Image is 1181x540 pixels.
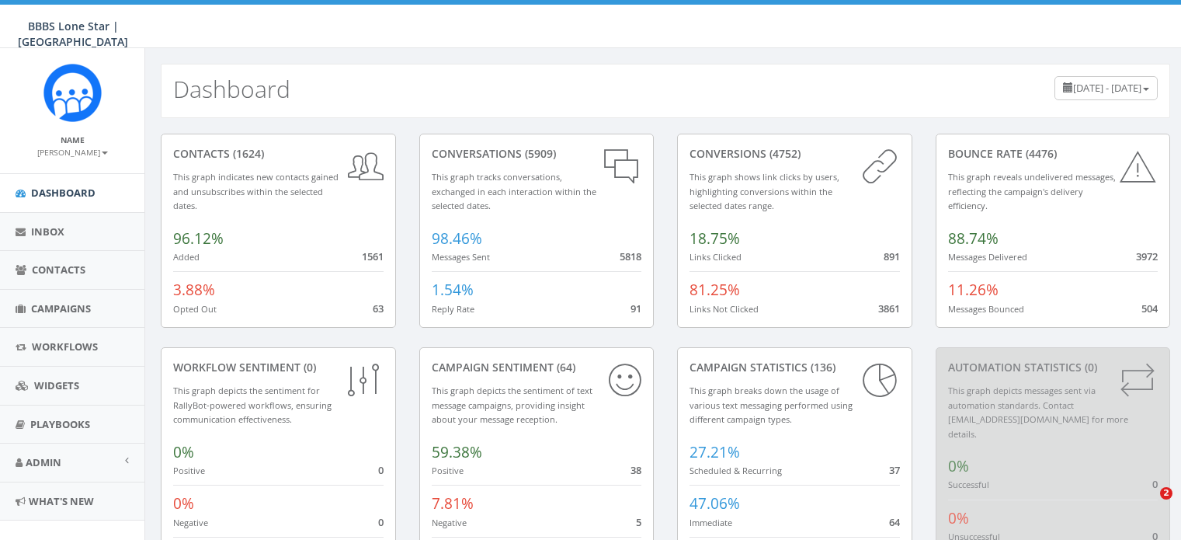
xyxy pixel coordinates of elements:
div: Automation Statistics [948,360,1158,375]
div: Campaign Sentiment [432,360,642,375]
span: 3861 [878,301,900,315]
span: 63 [373,301,384,315]
span: 0% [173,493,194,514]
span: 11.26% [948,280,999,300]
span: 3.88% [173,280,215,300]
span: 64 [889,515,900,529]
div: Workflow Sentiment [173,360,384,375]
span: Dashboard [31,186,96,200]
span: 47.06% [689,493,740,514]
span: 27.21% [689,442,740,462]
span: 81.25% [689,280,740,300]
span: 5 [636,515,641,529]
span: 98.46% [432,228,482,249]
span: What's New [29,494,94,508]
small: Immediate [689,517,732,528]
small: Positive [173,465,205,476]
small: Messages Bounced [948,303,1024,315]
span: 18.75% [689,228,740,249]
span: 38 [630,463,641,477]
span: BBBS Lone Star | [GEOGRAPHIC_DATA] [18,19,128,49]
span: 7.81% [432,493,474,514]
small: Negative [432,517,467,528]
span: 91 [630,301,641,315]
span: (136) [808,360,835,375]
span: 0% [948,508,969,528]
span: 0% [173,442,194,462]
span: 0 [378,515,384,529]
small: [PERSON_NAME] [37,147,108,158]
img: Rally_Corp_Icon.png [43,64,102,122]
span: 1561 [362,249,384,263]
span: Playbooks [30,417,90,431]
small: This graph indicates new contacts gained and unsubscribes within the selected dates. [173,171,339,211]
small: This graph tracks conversations, exchanged in each interaction within the selected dates. [432,171,596,211]
h2: Dashboard [173,76,290,102]
div: Bounce Rate [948,146,1158,162]
small: Added [173,251,200,263]
small: This graph depicts the sentiment of text message campaigns, providing insight about your message ... [432,385,592,425]
div: Campaign Statistics [689,360,900,375]
span: 891 [884,249,900,263]
small: This graph depicts the sentiment for RallyBot-powered workflows, ensuring communication effective... [173,385,332,425]
span: 0 [1152,477,1158,491]
span: Widgets [34,378,79,392]
div: conversions [689,146,900,162]
small: Messages Delivered [948,251,1027,263]
span: 5818 [620,249,641,263]
span: 1.54% [432,280,474,300]
small: Opted Out [173,303,217,315]
small: Reply Rate [432,303,474,315]
small: Messages Sent [432,251,490,263]
span: 3972 [1136,249,1158,263]
small: Links Not Clicked [689,303,759,315]
span: 88.74% [948,228,999,249]
small: This graph reveals undelivered messages, reflecting the campaign's delivery efficiency. [948,171,1116,211]
small: This graph depicts messages sent via automation standards. Contact [EMAIL_ADDRESS][DOMAIN_NAME] f... [948,385,1128,440]
span: (1624) [230,146,264,161]
span: (0) [1082,360,1097,375]
span: Admin [26,455,61,469]
small: This graph breaks down the usage of various text messaging performed using different campaign types. [689,385,853,425]
small: Negative [173,517,208,528]
span: 37 [889,463,900,477]
span: 0 [378,463,384,477]
small: This graph shows link clicks by users, highlighting conversions within the selected dates range. [689,171,839,211]
small: Links Clicked [689,251,742,263]
span: (4752) [766,146,801,161]
span: 96.12% [173,228,224,249]
div: conversations [432,146,642,162]
span: 2 [1160,487,1172,500]
span: Contacts [32,263,85,277]
span: Workflows [32,340,98,354]
span: [DATE] - [DATE] [1073,81,1141,95]
span: 59.38% [432,442,482,462]
span: Campaigns [31,301,91,315]
small: Scheduled & Recurring [689,465,782,476]
span: (0) [300,360,316,375]
span: Inbox [31,225,64,239]
a: [PERSON_NAME] [37,145,108,159]
iframe: Intercom live chat [1128,487,1165,524]
span: (4476) [1023,146,1057,161]
span: 504 [1141,301,1158,315]
span: (5909) [522,146,556,161]
div: contacts [173,146,384,162]
span: 0% [948,456,969,476]
span: (64) [554,360,575,375]
small: Positive [432,465,464,476]
small: Successful [948,479,989,490]
small: Name [61,134,85,145]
